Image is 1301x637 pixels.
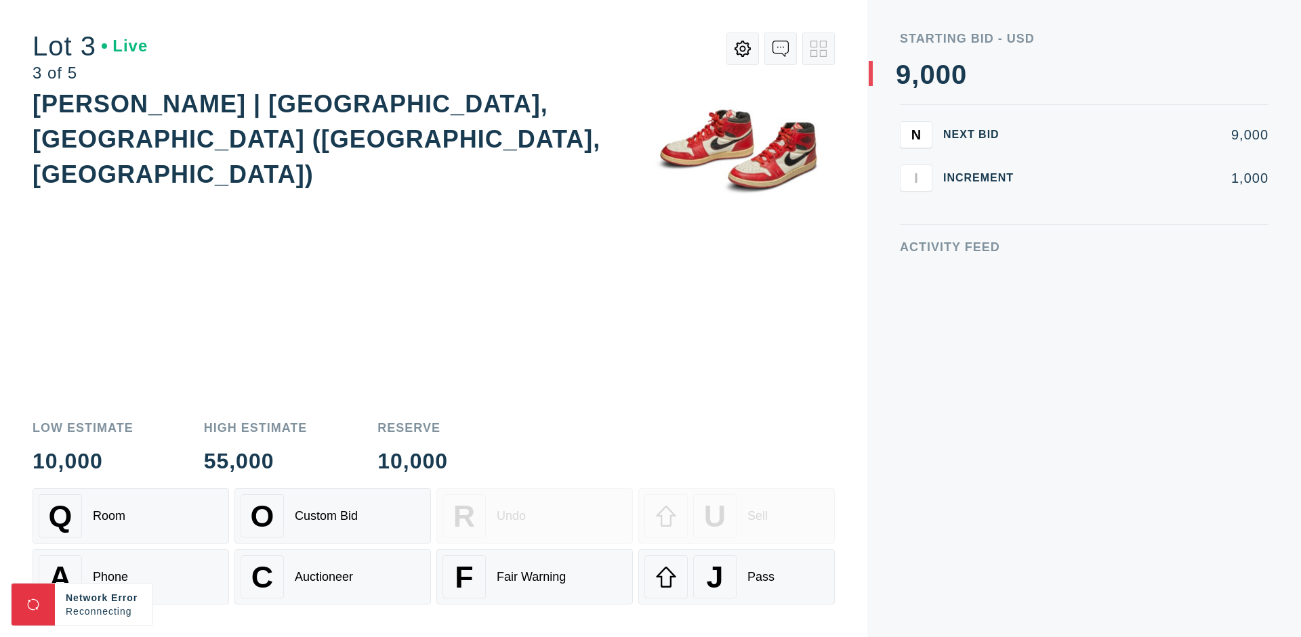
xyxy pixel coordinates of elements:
span: O [251,499,274,533]
div: 10,000 [377,450,448,472]
span: N [911,127,921,142]
button: I [900,164,932,192]
div: Fair Warning [497,570,566,584]
div: Auctioneer [295,570,353,584]
div: Phone [93,570,128,584]
button: CAuctioneer [234,549,431,605]
div: 55,000 [204,450,308,472]
div: 0 [951,61,967,88]
span: Q [49,499,73,533]
div: Pass [747,570,775,584]
span: U [704,499,726,533]
div: Sell [747,509,768,523]
div: Reserve [377,422,448,434]
div: 9 [896,61,911,88]
div: Starting Bid - USD [900,32,1268,45]
button: N [900,121,932,148]
div: Custom Bid [295,509,358,523]
div: Reconnecting [66,605,142,618]
div: [PERSON_NAME] | [GEOGRAPHIC_DATA], [GEOGRAPHIC_DATA] ([GEOGRAPHIC_DATA], [GEOGRAPHIC_DATA]) [33,90,600,188]
span: R [453,499,475,533]
button: QRoom [33,488,229,544]
button: RUndo [436,488,633,544]
div: High Estimate [204,422,308,434]
span: C [251,560,273,594]
button: APhone [33,549,229,605]
div: Activity Feed [900,241,1268,253]
span: A [49,560,71,594]
div: Live [102,38,148,54]
div: 3 of 5 [33,65,148,81]
button: JPass [638,549,835,605]
div: Room [93,509,125,523]
div: Next Bid [943,129,1025,140]
div: 0 [920,61,935,88]
div: Increment [943,173,1025,183]
div: 9,000 [1035,128,1268,141]
div: 0 [936,61,951,88]
div: Lot 3 [33,32,148,60]
button: FFair Warning [436,549,633,605]
div: 10,000 [33,450,133,472]
span: J [706,560,723,594]
button: USell [638,488,835,544]
button: OCustom Bid [234,488,431,544]
div: Undo [497,509,526,523]
span: I [914,170,918,185]
span: F [455,560,473,594]
div: , [911,61,920,332]
div: 1,000 [1035,171,1268,185]
div: Low Estimate [33,422,133,434]
div: Network Error [66,591,142,605]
